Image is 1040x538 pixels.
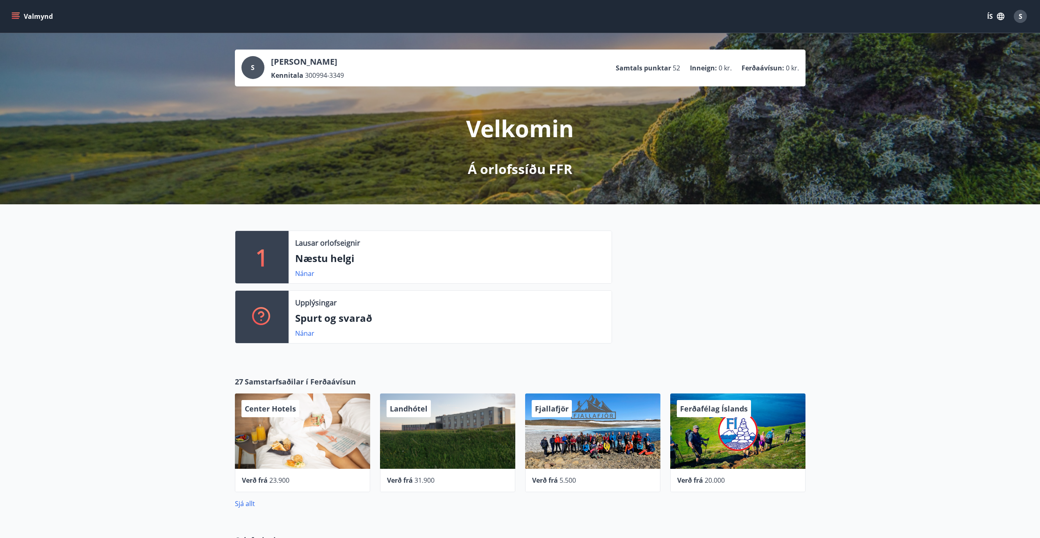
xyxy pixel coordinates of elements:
span: 5.500 [560,476,576,485]
p: 1 [255,242,269,273]
span: S [251,63,255,72]
span: Verð frá [677,476,703,485]
button: menu [10,9,56,24]
span: Verð frá [532,476,558,485]
span: Fjallafjör [535,404,569,414]
p: Inneign : [690,63,717,72]
p: Kennitala [271,71,303,80]
p: Á orlofssíðu FFR [468,160,572,178]
span: Ferðafélag Íslands [680,404,748,414]
a: Sjá allt [235,499,255,508]
button: S [1010,7,1030,26]
p: Lausar orlofseignir [295,237,360,248]
p: Spurt og svarað [295,311,605,325]
button: ÍS [983,9,1009,24]
p: Samtals punktar [616,63,671,72]
span: Center Hotels [245,404,296,414]
a: Nánar [295,329,314,338]
span: Verð frá [242,476,268,485]
span: Samstarfsaðilar í Ferðaávísun [245,376,356,387]
span: 27 [235,376,243,387]
span: S [1019,12,1022,21]
span: Verð frá [387,476,413,485]
span: 31.900 [414,476,435,485]
span: 0 kr. [786,63,799,72]
span: Landhótel [390,404,428,414]
p: Næstu helgi [295,251,605,265]
span: 0 kr. [719,63,732,72]
span: 23.900 [269,476,289,485]
p: Upplýsingar [295,297,337,308]
span: 300994-3349 [305,71,344,80]
a: Nánar [295,269,314,278]
span: 52 [673,63,680,72]
span: 20.000 [705,476,725,485]
p: [PERSON_NAME] [271,56,344,68]
p: Velkomin [466,113,574,144]
p: Ferðaávísun : [742,63,784,72]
